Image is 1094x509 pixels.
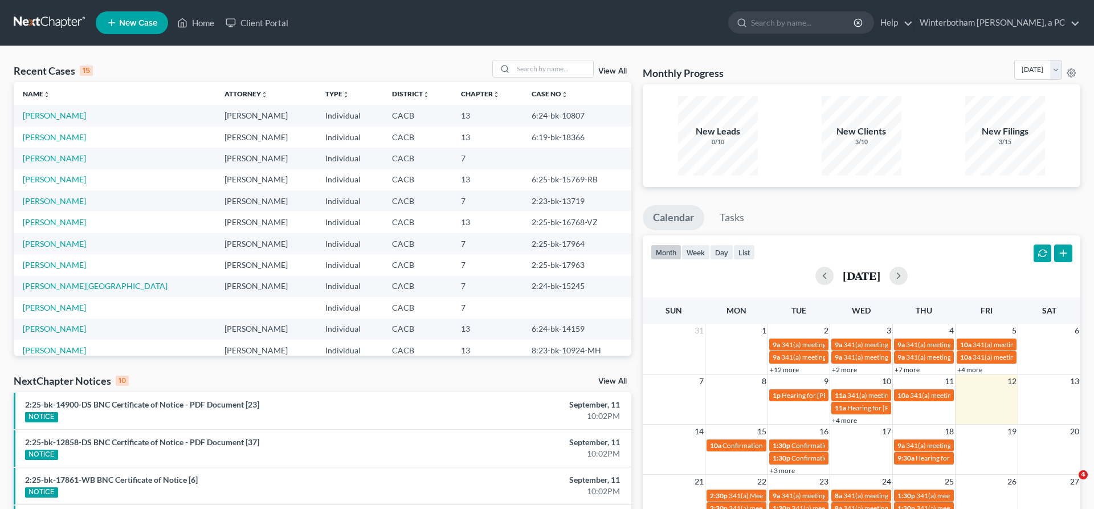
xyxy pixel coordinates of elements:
[23,281,168,291] a: [PERSON_NAME][GEOGRAPHIC_DATA]
[843,270,880,282] h2: [DATE]
[215,319,316,340] td: [PERSON_NAME]
[756,425,768,438] span: 15
[23,196,86,206] a: [PERSON_NAME]
[342,91,349,98] i: unfold_more
[781,353,1013,361] span: 341(a) meeting for [PERSON_NAME] [PERSON_NAME] and [PERSON_NAME]
[782,391,938,400] span: Hearing for [PERSON_NAME] and [PERSON_NAME]
[522,190,631,211] td: 2:23-bk-13719
[522,105,631,126] td: 6:24-bk-10807
[224,89,268,98] a: Attorneyunfold_more
[895,365,920,374] a: +7 more
[215,254,316,275] td: [PERSON_NAME]
[693,324,705,337] span: 31
[316,297,382,318] td: Individual
[522,169,631,190] td: 6:25-bk-15769-RB
[897,454,915,462] span: 9:30a
[316,169,382,190] td: Individual
[452,276,522,297] td: 7
[383,276,452,297] td: CACB
[881,475,892,488] span: 24
[215,105,316,126] td: [PERSON_NAME]
[23,132,86,142] a: [PERSON_NAME]
[452,105,522,126] td: 13
[773,454,790,462] span: 1:30p
[875,13,913,33] a: Help
[316,254,382,275] td: Individual
[452,211,522,233] td: 13
[773,491,780,500] span: 9a
[678,138,758,146] div: 0/10
[1069,374,1080,388] span: 13
[522,211,631,233] td: 2:25-bk-16768-VZ
[25,487,58,498] div: NOTICE
[847,404,936,412] span: Hearing for [PERSON_NAME]
[843,353,1020,361] span: 341(a) meeting for [PERSON_NAME] and [PERSON_NAME]
[791,306,806,315] span: Tue
[791,441,1043,450] span: Confirmation hearing for [PERSON_NAME] and [PERSON_NAME] [PERSON_NAME]
[452,233,522,254] td: 7
[532,89,568,98] a: Case Nounfold_more
[823,324,830,337] span: 2
[383,169,452,190] td: CACB
[452,340,522,361] td: 13
[23,89,50,98] a: Nameunfold_more
[429,486,620,497] div: 10:02PM
[383,190,452,211] td: CACB
[1006,475,1018,488] span: 26
[823,374,830,388] span: 9
[1069,425,1080,438] span: 20
[693,425,705,438] span: 14
[1006,374,1018,388] span: 12
[678,125,758,138] div: New Leads
[944,475,955,488] span: 25
[965,138,1045,146] div: 3/15
[1011,324,1018,337] span: 5
[906,340,1016,349] span: 341(a) meeting for [PERSON_NAME]
[316,190,382,211] td: Individual
[651,245,681,260] button: month
[843,340,953,349] span: 341(a) meeting for [PERSON_NAME]
[215,169,316,190] td: [PERSON_NAME]
[25,450,58,460] div: NOTICE
[25,437,259,447] a: 2:25-bk-12858-DS BNC Certificate of Notice - PDF Document [37]
[770,466,795,475] a: +3 more
[522,319,631,340] td: 6:24-bk-14159
[710,491,728,500] span: 2:30p
[1073,324,1080,337] span: 6
[897,491,915,500] span: 1:30p
[392,89,430,98] a: Districtunfold_more
[1006,425,1018,438] span: 19
[897,441,905,450] span: 9a
[832,365,857,374] a: +2 more
[172,13,220,33] a: Home
[14,64,93,78] div: Recent Cases
[429,399,620,410] div: September, 11
[513,60,593,77] input: Search by name...
[429,437,620,448] div: September, 11
[916,306,932,315] span: Thu
[598,377,627,385] a: View All
[773,441,790,450] span: 1:30p
[643,66,724,80] h3: Monthly Progress
[215,127,316,148] td: [PERSON_NAME]
[23,174,86,184] a: [PERSON_NAME]
[215,190,316,211] td: [PERSON_NAME]
[710,245,733,260] button: day
[452,148,522,169] td: 7
[316,105,382,126] td: Individual
[693,475,705,488] span: 21
[461,89,500,98] a: Chapterunfold_more
[791,454,1043,462] span: Confirmation hearing for [PERSON_NAME] and [PERSON_NAME] [PERSON_NAME]
[722,441,852,450] span: Confirmation hearing for [PERSON_NAME]
[25,412,58,422] div: NOTICE
[756,475,768,488] span: 22
[23,345,86,355] a: [PERSON_NAME]
[710,441,721,450] span: 10a
[383,233,452,254] td: CACB
[751,12,855,33] input: Search by name...
[119,19,157,27] span: New Case
[429,410,620,422] div: 10:02PM
[522,254,631,275] td: 2:25-bk-17963
[316,148,382,169] td: Individual
[23,153,86,163] a: [PERSON_NAME]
